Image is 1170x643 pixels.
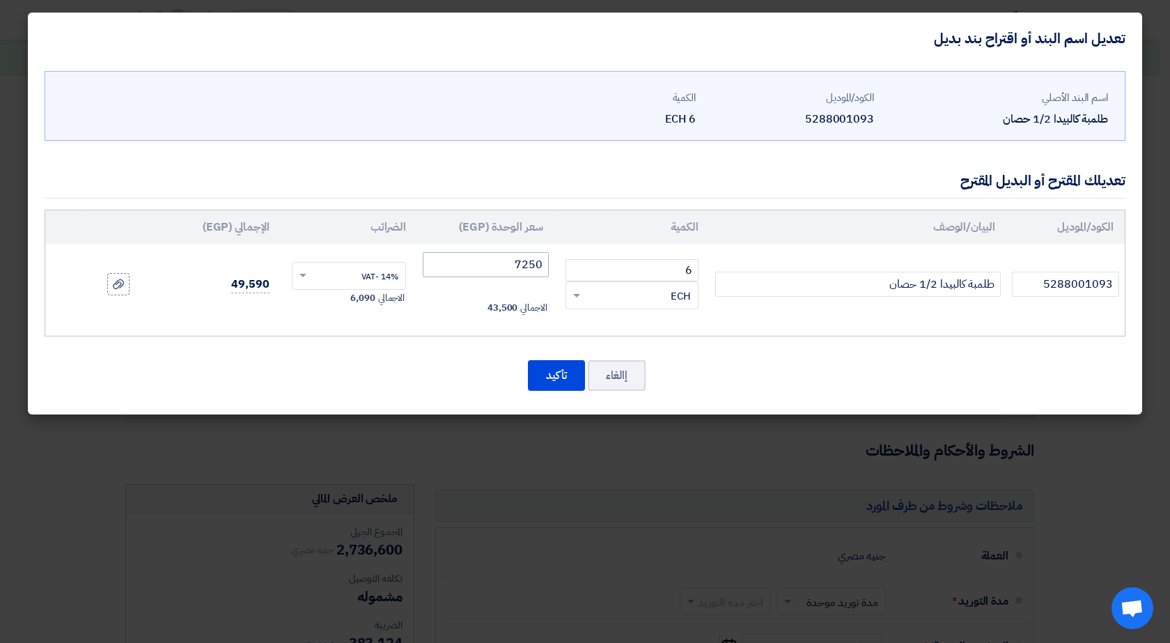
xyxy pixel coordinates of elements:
input: أدخل سعر الوحدة [423,252,549,277]
span: 49,590 [231,276,269,293]
input: RFQ_STEP1.ITEMS.2.AMOUNT_TITLE [565,259,699,281]
div: تعديلك المقترح أو البديل المقترح [960,170,1125,191]
div: طلمبة كالبيدا 1/2 حصان [885,111,1108,127]
th: الكود/الموديل [1006,210,1125,244]
div: الكود/الموديل [707,90,874,106]
span: الاجمالي [378,291,405,305]
a: Open chat [1111,587,1153,629]
th: الضرائب [281,210,418,244]
div: 5288001093 [707,111,874,127]
div: 6 ECH [529,111,696,127]
ng-select: VAT [292,262,407,290]
th: البيان/الوصف [710,210,1006,244]
div: الكمية [529,90,696,106]
input: الموديل [1012,272,1119,297]
button: إالغاء [588,360,646,391]
th: الكمية [554,210,710,244]
span: ECH [671,288,691,304]
div: اسم البند الأصلي [885,90,1108,106]
span: الاجمالي [520,301,547,315]
span: 43,500 [487,301,517,315]
button: تأكيد [528,360,585,391]
span: 6,090 [350,291,375,305]
input: Add Item Description [715,272,1001,297]
h4: تعديل اسم البند أو اقتراح بند بديل [934,29,1125,47]
th: سعر الوحدة (EGP) [417,210,554,244]
th: الإجمالي (EGP) [155,210,280,244]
